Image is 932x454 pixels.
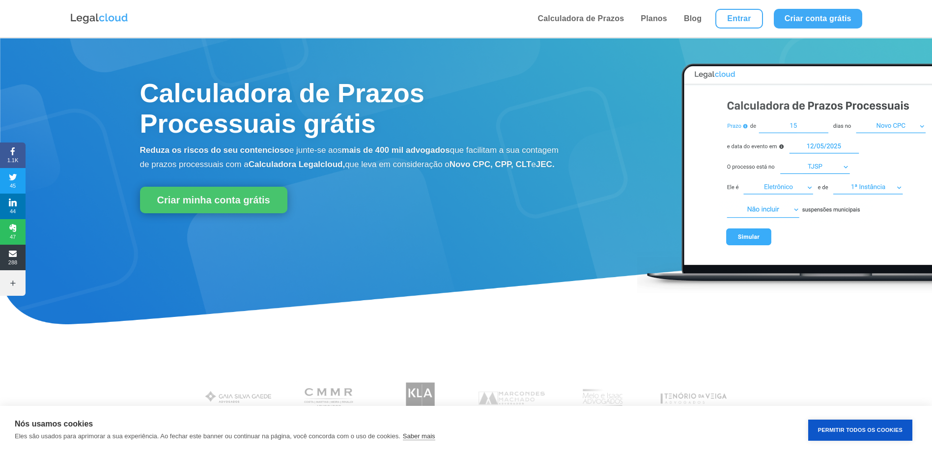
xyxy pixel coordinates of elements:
[15,432,400,440] p: Eles são usados para aprimorar a sua experiência. Ao fechar este banner ou continuar na página, v...
[70,12,129,25] img: Logo da Legalcloud
[637,53,932,294] img: Calculadora de Prazos Processuais Legalcloud
[715,9,763,28] a: Entrar
[656,377,731,419] img: Tenório da Veiga Advogados
[774,9,862,28] a: Criar conta grátis
[637,287,932,296] a: Calculadora de Prazos Processuais Legalcloud
[808,420,912,441] button: Permitir Todos os Cookies
[403,432,435,440] a: Saber mais
[140,187,287,213] a: Criar minha conta grátis
[292,377,367,419] img: Costa Martins Meira Rinaldi Advogados
[383,377,458,419] img: Koury Lopes Advogados
[201,377,276,419] img: Gaia Silva Gaede Advogados Associados
[342,145,450,155] b: mais de 400 mil advogados
[474,377,549,419] img: Marcondes Machado Advogados utilizam a Legalcloud
[565,377,640,419] img: Profissionais do escritório Melo e Isaac Advogados utilizam a Legalcloud
[140,78,424,138] span: Calculadora de Prazos Processuais grátis
[140,145,289,155] b: Reduza os riscos do seu contencioso
[140,143,560,172] p: e junte-se aos que facilitam a sua contagem de prazos processuais com a que leva em consideração o e
[450,160,532,169] b: Novo CPC, CPP, CLT
[536,160,555,169] b: JEC.
[249,160,345,169] b: Calculadora Legalcloud,
[15,420,93,428] strong: Nós usamos cookies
